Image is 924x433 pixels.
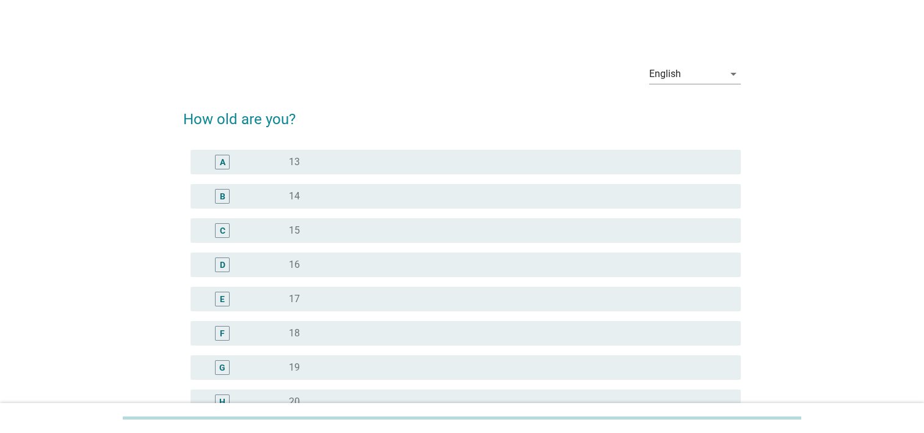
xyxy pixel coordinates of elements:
[220,224,225,237] div: C
[220,190,225,202] div: B
[183,96,741,130] h2: How old are you?
[289,327,300,339] label: 18
[289,190,300,202] label: 14
[219,361,225,374] div: G
[220,258,225,271] div: D
[289,224,300,237] label: 15
[220,292,225,305] div: E
[289,293,300,305] label: 17
[219,395,225,408] div: H
[289,396,300,408] label: 20
[289,361,300,374] label: 19
[289,259,300,271] label: 16
[220,327,225,339] div: F
[289,156,300,168] label: 13
[649,68,681,80] div: English
[726,67,741,81] i: arrow_drop_down
[220,155,225,168] div: A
